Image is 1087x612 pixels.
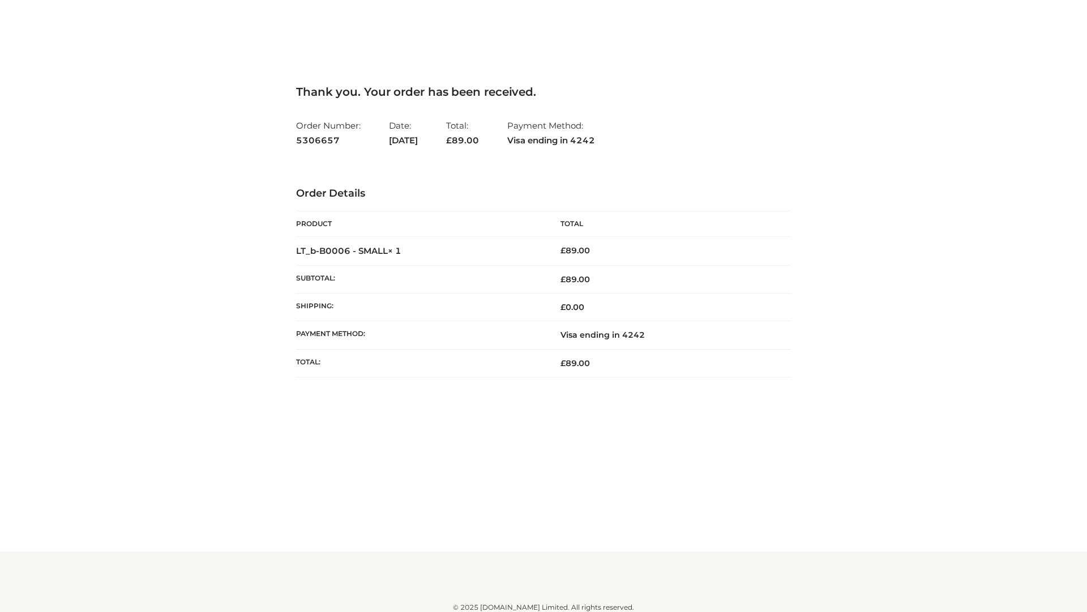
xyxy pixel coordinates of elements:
th: Shipping: [296,294,543,321]
strong: Visa ending in 4242 [507,133,595,148]
li: Payment Method: [507,116,595,150]
span: 89.00 [560,274,590,284]
strong: [DATE] [389,133,418,148]
bdi: 89.00 [560,245,590,256]
strong: × 1 [388,245,401,256]
h3: Order Details [296,188,791,200]
span: £ [446,135,452,146]
span: £ [560,245,566,256]
strong: 5306657 [296,133,361,148]
td: Visa ending in 4242 [543,321,791,349]
span: £ [560,302,566,312]
th: Total: [296,349,543,377]
li: Order Number: [296,116,361,150]
li: Total: [446,116,479,150]
span: £ [560,358,566,368]
span: 89.00 [446,135,479,146]
li: Date: [389,116,418,150]
th: Payment method: [296,321,543,349]
th: Subtotal: [296,265,543,293]
th: Product [296,211,543,237]
span: 89.00 [560,358,590,368]
th: Total [543,211,791,237]
bdi: 0.00 [560,302,584,312]
strong: LT_b-B0006 - SMALL [296,245,401,256]
h3: Thank you. Your order has been received. [296,85,791,99]
span: £ [560,274,566,284]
